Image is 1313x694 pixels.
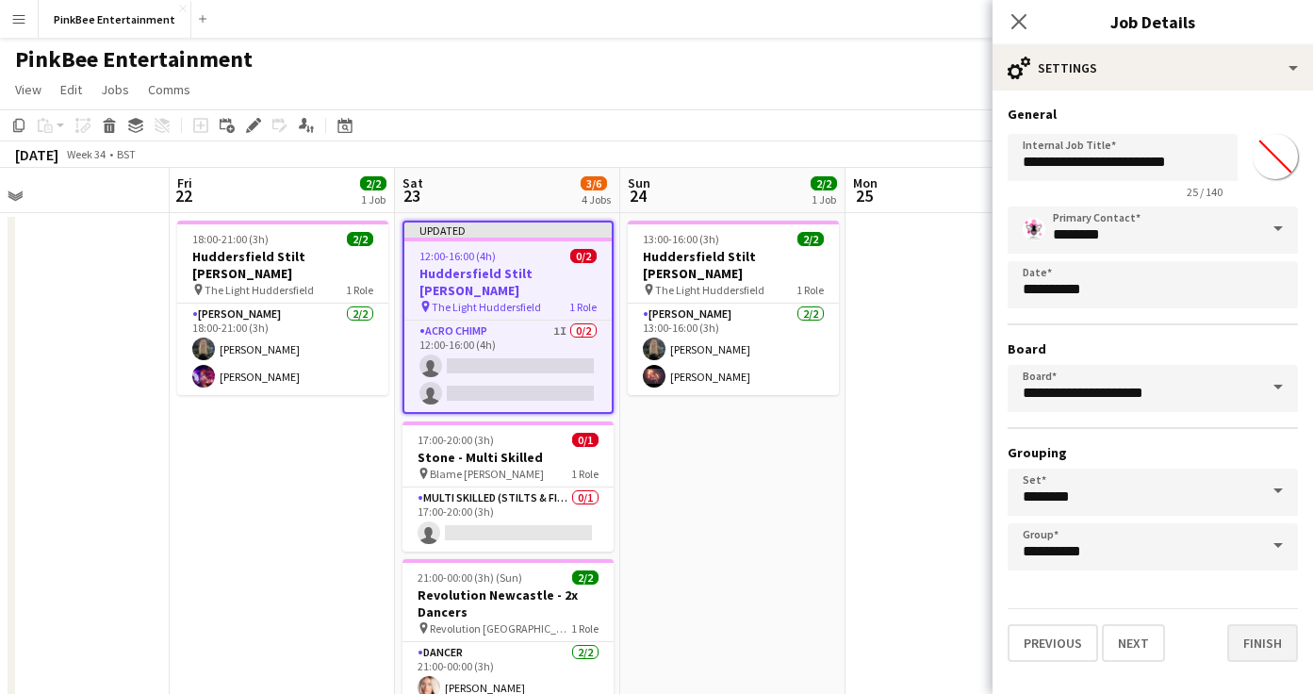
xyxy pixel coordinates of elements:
[15,45,253,74] h1: PinkBee Entertainment
[430,467,544,481] span: Blame [PERSON_NAME]
[625,185,650,207] span: 24
[174,185,192,207] span: 22
[628,174,650,191] span: Sun
[797,232,824,246] span: 2/2
[570,249,597,263] span: 0/2
[117,147,136,161] div: BST
[402,174,423,191] span: Sat
[628,221,839,395] app-job-card: 13:00-16:00 (3h)2/2Huddersfield Stilt [PERSON_NAME] The Light Huddersfield1 Role[PERSON_NAME]2/21...
[1008,340,1298,357] h3: Board
[93,77,137,102] a: Jobs
[811,176,837,190] span: 2/2
[360,176,386,190] span: 2/2
[15,81,41,98] span: View
[148,81,190,98] span: Comms
[418,570,522,585] span: 21:00-00:00 (3h) (Sun)
[404,265,612,299] h3: Huddersfield Stilt [PERSON_NAME]
[993,45,1313,91] div: Settings
[177,221,388,395] app-job-card: 18:00-21:00 (3h)2/2Huddersfield Stilt [PERSON_NAME] The Light Huddersfield1 Role[PERSON_NAME]2/21...
[572,570,599,585] span: 2/2
[572,433,599,447] span: 0/1
[60,81,82,98] span: Edit
[404,321,612,412] app-card-role: Acro Chimp1I0/212:00-16:00 (4h)
[177,248,388,282] h3: Huddersfield Stilt [PERSON_NAME]
[177,304,388,395] app-card-role: [PERSON_NAME]2/218:00-21:00 (3h)[PERSON_NAME][PERSON_NAME]
[1008,444,1298,461] h3: Grouping
[62,147,109,161] span: Week 34
[419,249,496,263] span: 12:00-16:00 (4h)
[1172,185,1238,199] span: 25 / 140
[1102,624,1165,662] button: Next
[39,1,191,38] button: PinkBee Entertainment
[400,185,423,207] span: 23
[571,621,599,636] span: 1 Role
[628,248,839,282] h3: Huddersfield Stilt [PERSON_NAME]
[853,174,878,191] span: Mon
[53,77,90,102] a: Edit
[346,283,373,297] span: 1 Role
[432,300,541,314] span: The Light Huddersfield
[581,176,607,190] span: 3/6
[177,174,192,191] span: Fri
[1227,624,1298,662] button: Finish
[418,433,494,447] span: 17:00-20:00 (3h)
[402,587,614,620] h3: Revolution Newcastle - 2x Dancers
[812,192,836,207] div: 1 Job
[850,185,878,207] span: 25
[628,304,839,395] app-card-role: [PERSON_NAME]2/213:00-16:00 (3h)[PERSON_NAME][PERSON_NAME]
[402,221,614,414] app-job-card: Updated12:00-16:00 (4h)0/2Huddersfield Stilt [PERSON_NAME] The Light Huddersfield1 RoleAcro Chimp...
[361,192,386,207] div: 1 Job
[402,421,614,552] app-job-card: 17:00-20:00 (3h)0/1Stone - Multi Skilled Blame [PERSON_NAME]1 RoleMulti Skilled (Stilts & Fire)0/...
[140,77,198,102] a: Comms
[8,77,49,102] a: View
[430,621,571,636] span: Revolution [GEOGRAPHIC_DATA]
[402,449,614,466] h3: Stone - Multi Skilled
[1008,106,1298,123] h3: General
[101,81,129,98] span: Jobs
[205,283,314,297] span: The Light Huddersfield
[643,232,719,246] span: 13:00-16:00 (3h)
[655,283,764,297] span: The Light Huddersfield
[402,487,614,552] app-card-role: Multi Skilled (Stilts & Fire)0/117:00-20:00 (3h)
[569,300,597,314] span: 1 Role
[1008,624,1098,662] button: Previous
[404,223,612,238] div: Updated
[347,232,373,246] span: 2/2
[796,283,824,297] span: 1 Role
[192,232,269,246] span: 18:00-21:00 (3h)
[993,9,1313,34] h3: Job Details
[15,145,58,164] div: [DATE]
[582,192,611,207] div: 4 Jobs
[571,467,599,481] span: 1 Role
